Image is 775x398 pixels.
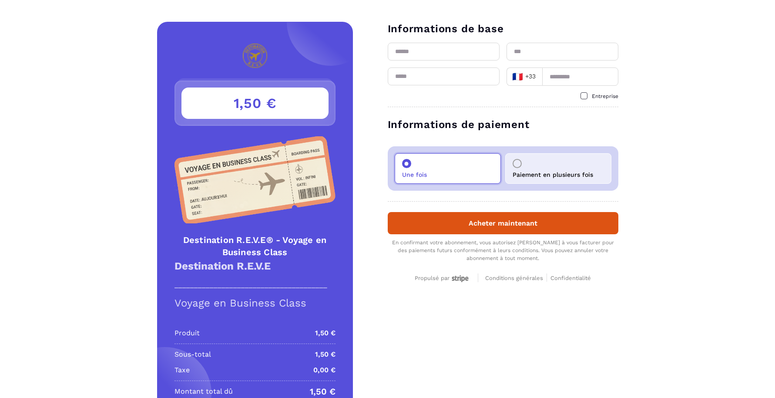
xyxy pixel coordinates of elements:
span: 🇫🇷 [512,71,523,83]
p: 1,50 € [310,386,335,397]
a: Confidentialité [550,273,591,282]
img: logo [219,44,291,68]
h4: Destination R.E.V.E® - Voyage en Business Class [174,234,335,258]
button: Acheter maintenant [388,212,618,234]
span: Entreprise [592,93,618,99]
p: Produit [174,328,200,338]
h3: Informations de paiement [388,118,618,132]
span: Confidentialité [550,275,591,281]
span: +33 [512,71,536,83]
span: Conditions générales [485,275,543,281]
h3: 1,50 € [181,88,329,119]
a: Propulsé par [415,273,471,282]
div: Search for option [507,67,542,86]
h1: Voyage en Business Class [174,297,335,309]
p: 1,50 € [315,349,335,360]
p: _______________________________________ [174,280,335,289]
input: Search for option [538,70,539,83]
div: Propulsé par [415,275,471,282]
strong: Destination R.E.V.E [174,260,271,272]
p: Paiement en plusieurs fois [513,171,593,178]
p: 1,50 € [315,328,335,338]
h3: Informations de base [388,22,618,36]
img: Product Image [174,136,335,223]
a: Conditions générales [485,273,547,282]
div: En confirmant votre abonnement, vous autorisez [PERSON_NAME] à vous facturer pour des paiements f... [388,239,618,262]
p: 0,00 € [313,365,335,375]
p: Une fois [402,171,427,178]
